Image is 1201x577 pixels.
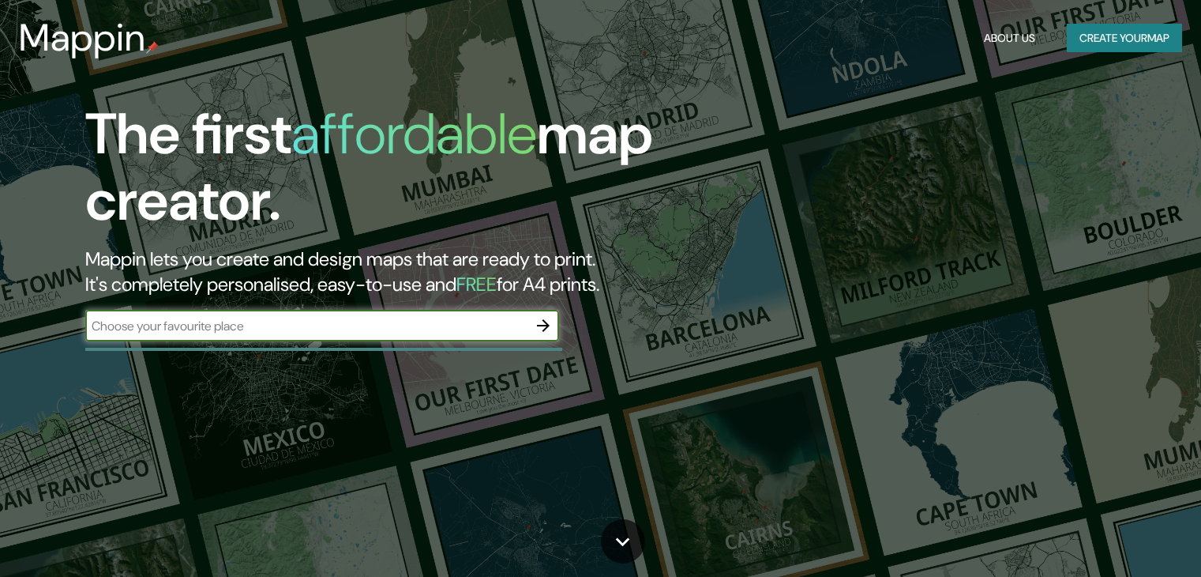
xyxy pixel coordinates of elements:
h3: Mappin [19,16,146,60]
img: mappin-pin [146,41,159,54]
button: About Us [978,24,1041,53]
h5: FREE [456,272,497,296]
button: Create yourmap [1067,24,1182,53]
h1: affordable [291,97,537,171]
h1: The first map creator. [85,101,686,247]
h2: Mappin lets you create and design maps that are ready to print. It's completely personalised, eas... [85,247,686,297]
input: Choose your favourite place [85,317,527,335]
